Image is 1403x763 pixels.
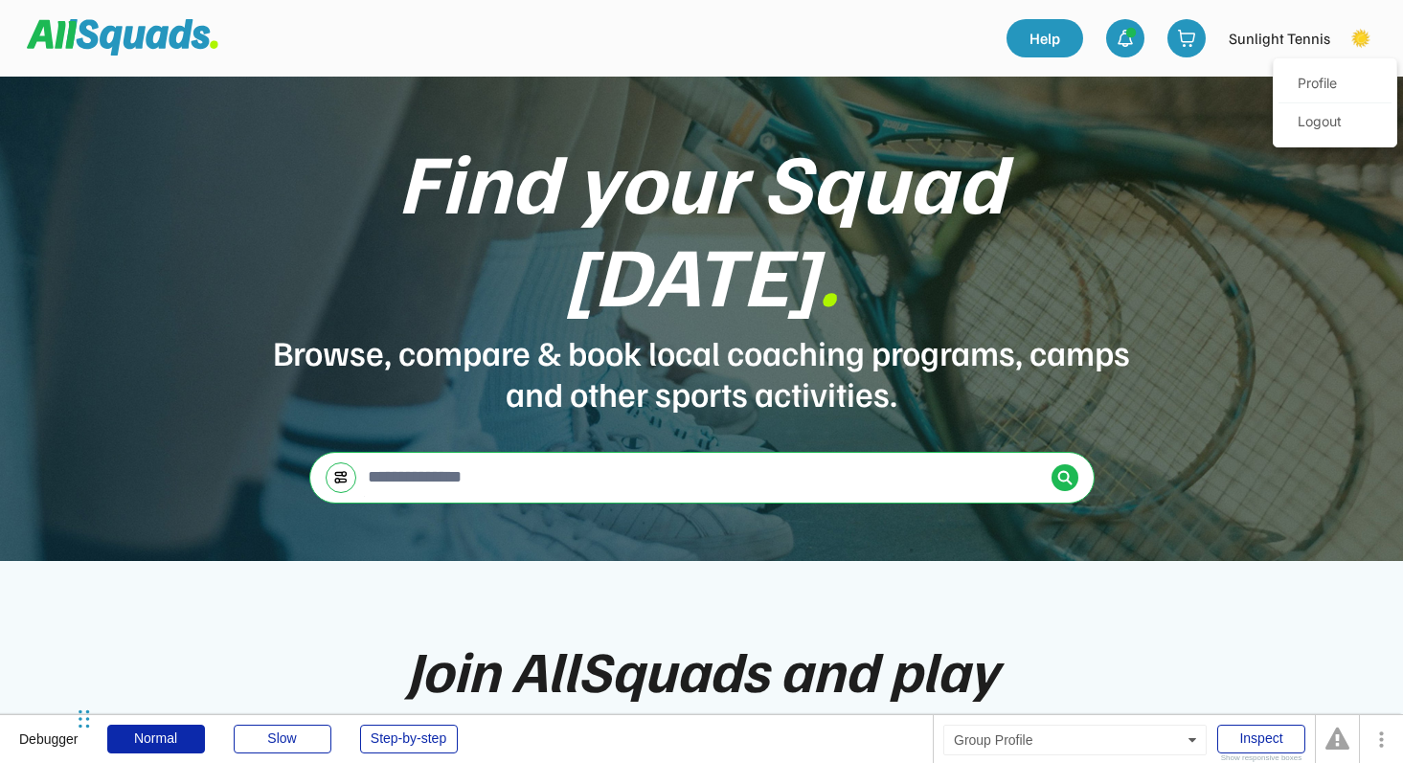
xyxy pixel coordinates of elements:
[1007,19,1083,57] a: Help
[27,19,218,56] img: Squad%20Logo.svg
[107,725,205,753] div: Normal
[1177,29,1196,48] img: shopping-cart-01%20%281%29.svg
[1229,27,1330,50] div: Sunlight Tennis
[943,725,1207,755] div: Group Profile
[818,220,839,325] font: .
[271,331,1133,414] div: Browse, compare & book local coaching programs, camps and other sports activities.
[1279,103,1392,142] div: Logout
[1217,754,1305,762] div: Show responsive boxes
[406,638,998,701] div: Join AllSquads and play
[1057,470,1073,485] img: Icon%20%2838%29.svg
[1116,29,1135,48] img: bell-03%20%281%29.svg
[271,134,1133,320] div: Find your Squad [DATE]
[1279,65,1392,103] a: Profile
[1217,725,1305,753] div: Inspect
[234,725,331,753] div: Slow
[333,470,349,484] img: settings-03.svg
[1342,19,1380,57] img: Sunlight%20tennis%20logo.png
[360,725,458,753] div: Step-by-step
